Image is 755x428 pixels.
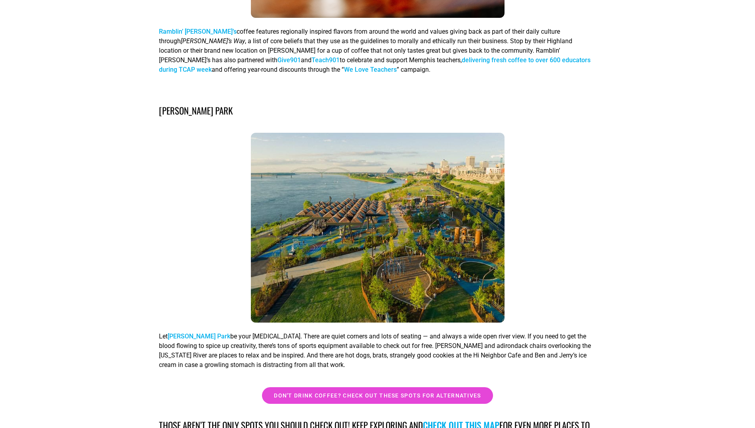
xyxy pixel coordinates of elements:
a: Ramblin’ [PERSON_NAME]’s [159,28,237,35]
span: Don't drink coffee? Check out these spots for alternatives [274,393,481,398]
a: Give901 [277,56,301,64]
a: Teach901 [312,56,340,64]
p: Let be your [MEDICAL_DATA]. There are quiet corners and lots of seating — and always a wide open ... [159,332,596,370]
h4: [PERSON_NAME] Park [159,104,596,118]
a: We Love Teachers [344,66,397,73]
p: coffee features regionally inspired flavors from around the world and values giving back as part ... [159,27,596,75]
i: [PERSON_NAME]’s Way [181,37,245,45]
a: delivering fresh coffee to over 600 educators during TCAP week [159,56,591,73]
img: Aerial view of a riverside park with playgrounds, pathways, and a pavilion. Water and city skylin... [251,133,505,323]
a: Don't drink coffee? Check out these spots for alternatives [262,387,493,404]
a: [PERSON_NAME] Park [168,332,230,340]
